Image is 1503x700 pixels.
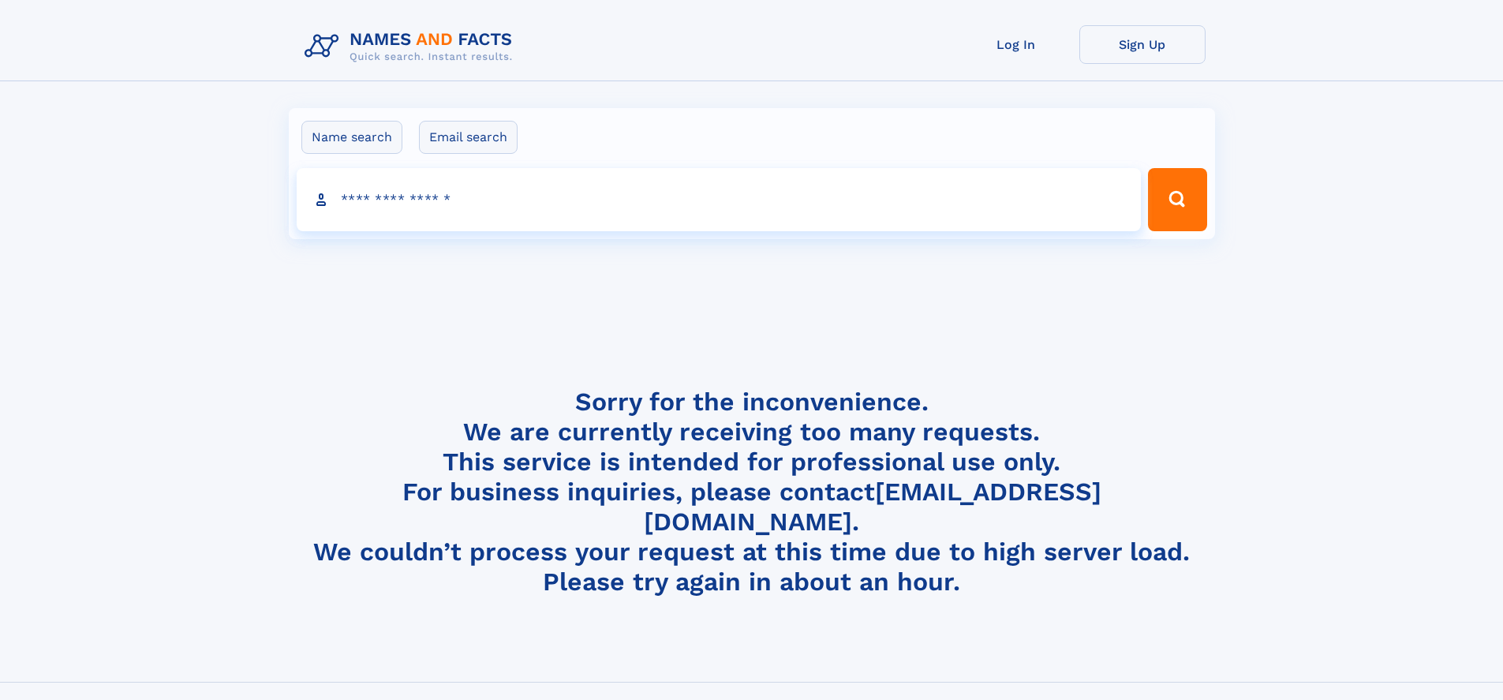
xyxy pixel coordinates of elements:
[419,121,518,154] label: Email search
[301,121,402,154] label: Name search
[1079,25,1206,64] a: Sign Up
[644,477,1101,537] a: [EMAIL_ADDRESS][DOMAIN_NAME]
[297,168,1142,231] input: search input
[298,387,1206,597] h4: Sorry for the inconvenience. We are currently receiving too many requests. This service is intend...
[953,25,1079,64] a: Log In
[1148,168,1206,231] button: Search Button
[298,25,525,68] img: Logo Names and Facts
